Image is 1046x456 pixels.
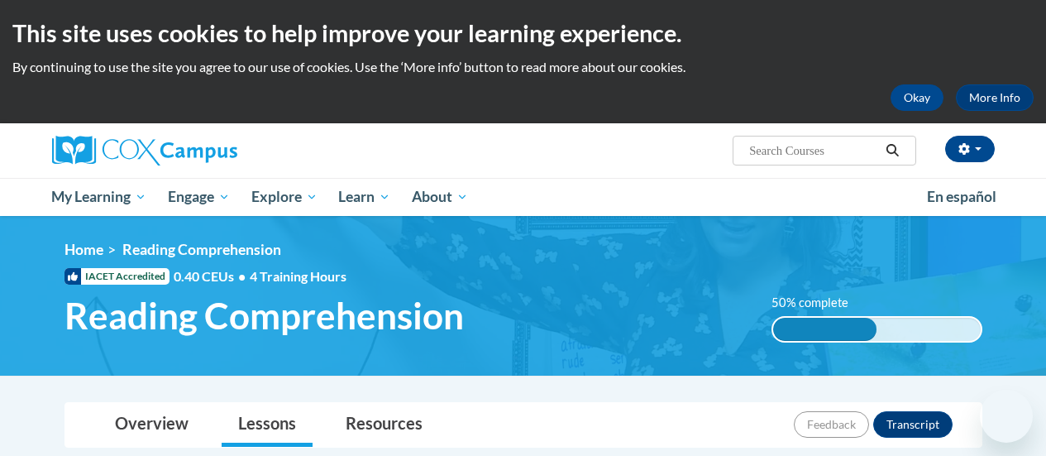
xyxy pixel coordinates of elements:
span: About [412,187,468,207]
p: By continuing to use the site you agree to our use of cookies. Use the ‘More info’ button to read... [12,58,1034,76]
span: 4 Training Hours [250,268,346,284]
span: 0.40 CEUs [174,267,250,286]
span: En español [927,188,996,205]
a: Resources [329,403,439,447]
a: My Learning [41,178,158,216]
span: My Learning [51,187,146,207]
span: IACET Accredited [64,268,170,285]
span: • [238,268,246,284]
a: About [401,178,479,216]
button: Transcript [873,411,953,438]
a: More Info [956,84,1034,111]
span: Explore [251,187,318,207]
div: Main menu [40,178,1007,216]
label: 50% complete [771,294,867,312]
button: Okay [891,84,943,111]
button: Account Settings [945,136,995,162]
iframe: Button to launch messaging window [980,390,1033,443]
a: Engage [157,178,241,216]
span: Reading Comprehension [64,294,464,338]
a: Learn [327,178,401,216]
span: Engage [168,187,230,207]
a: Cox Campus [52,136,350,166]
h2: This site uses cookies to help improve your learning experience. [12,17,1034,50]
img: Cox Campus [52,136,237,166]
input: Search Courses [747,141,880,161]
a: Lessons [222,403,313,447]
button: Search [880,141,905,161]
button: Feedback [794,411,869,438]
div: 50% complete [773,318,877,341]
span: Reading Comprehension [122,241,281,258]
a: Explore [241,178,328,216]
a: En español [916,180,1007,214]
a: Home [64,241,103,258]
a: Overview [98,403,205,447]
span: Learn [338,187,390,207]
